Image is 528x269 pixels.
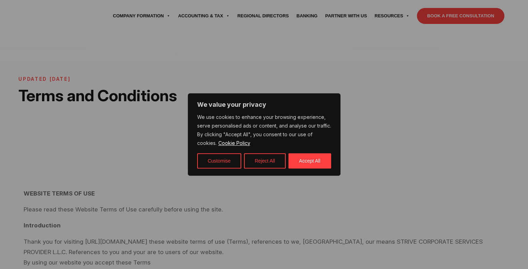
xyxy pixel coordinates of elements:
[288,153,331,168] button: Accept All
[197,153,241,168] button: Customise
[188,93,341,176] div: We value your privacy
[218,140,251,146] a: Cookie Policy
[197,101,331,109] p: We value your privacy
[244,153,286,168] button: Reject All
[197,113,331,148] p: We use cookies to enhance your browsing experience, serve personalised ads or content, and analys...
